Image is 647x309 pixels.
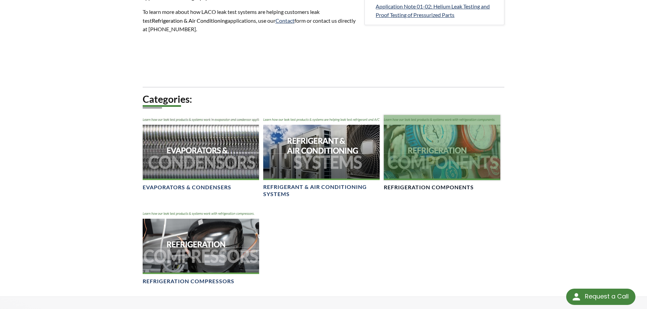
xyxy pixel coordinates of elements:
[143,209,259,285] a: Refrigeration Compressors headerRefrigeration Compressors
[571,291,582,302] img: round button
[376,2,499,19] a: Application Note 01-02: Helium Leak Testing and Proof Testing of Pressurized Parts
[384,184,474,191] h4: Refrigeration Components
[143,93,505,105] h2: Categories:
[566,289,635,305] div: Request a Call
[152,17,228,24] span: Refrigeration & Air Conditioning
[384,115,500,191] a: Refrigeration Components headerRefrigeration Components
[143,7,357,34] p: To learn more about how LACO leak test systems are helping customers leak test applications, use ...
[143,278,234,285] h4: Refrigeration Compressors
[585,289,629,304] div: Request a Call
[143,115,259,191] a: Evaporators & Condensors headerEvaporators & Condensers
[263,115,380,198] a: Refrigeration & Air Conditioning Systems headingRefrigerant & Air Conditioning Systems
[275,17,294,24] a: Contact
[376,3,490,18] span: Application Note 01-02: Helium Leak Testing and Proof Testing of Pressurized Parts
[143,184,231,191] h4: Evaporators & Condensers
[263,184,380,198] h4: Refrigerant & Air Conditioning Systems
